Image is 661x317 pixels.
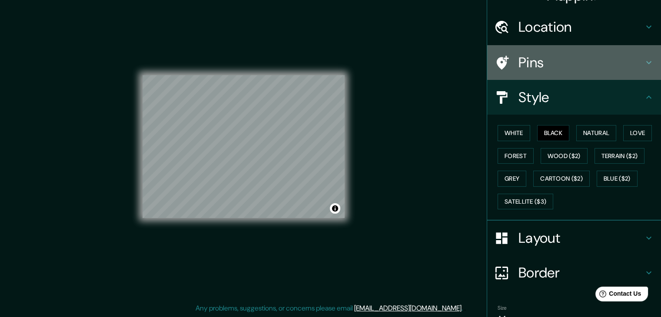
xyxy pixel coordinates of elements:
button: Love [623,125,652,141]
h4: Location [518,18,644,36]
button: Natural [576,125,616,141]
button: Satellite ($3) [498,194,553,210]
label: Size [498,304,507,312]
button: Forest [498,148,534,164]
div: Layout [487,221,661,255]
canvas: Map [143,75,345,218]
div: . [464,303,466,314]
button: Black [537,125,570,141]
button: Toggle attribution [330,203,340,214]
button: White [498,125,530,141]
h4: Style [518,89,644,106]
p: Any problems, suggestions, or concerns please email . [196,303,463,314]
button: Cartoon ($2) [533,171,590,187]
div: Location [487,10,661,44]
div: Border [487,255,661,290]
h4: Border [518,264,644,281]
div: Style [487,80,661,115]
div: Pins [487,45,661,80]
div: . [463,303,464,314]
button: Grey [498,171,526,187]
button: Wood ($2) [541,148,588,164]
button: Terrain ($2) [595,148,645,164]
iframe: Help widget launcher [584,283,651,307]
h4: Pins [518,54,644,71]
h4: Layout [518,229,644,247]
a: [EMAIL_ADDRESS][DOMAIN_NAME] [354,304,462,313]
button: Blue ($2) [597,171,638,187]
